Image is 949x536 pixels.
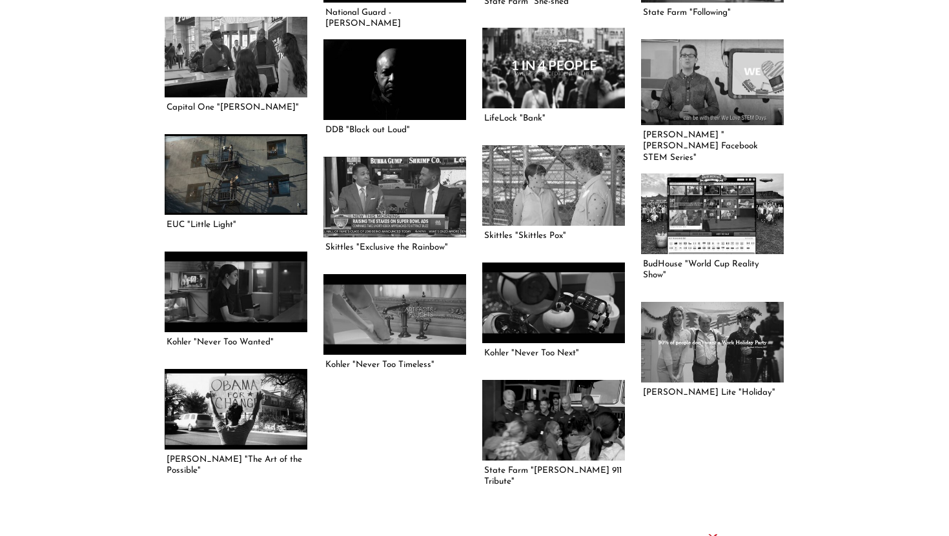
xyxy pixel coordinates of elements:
[165,17,307,97] a: Capital One "Barles Charkley"
[325,124,464,136] h5: DDB "Black out Loud"
[167,219,305,231] h5: EUC "Little Light"
[167,454,305,477] h5: [PERSON_NAME] "The Art of the Possible"
[165,252,307,332] a: Kohler "Never Too Wanted"
[323,39,466,119] a: DDB "Black out Loud"
[482,263,625,342] a: Kohler "Never Too Next"
[641,174,784,253] a: BudHouse "World Cup Reality Show"
[643,7,782,19] h5: State Farm "Following"
[323,157,466,237] a: Skittles "Exclusive the Rainbow"
[641,302,784,382] a: Miller Lite "Holiday"
[484,230,623,242] h5: Skittles "Skittles Pox"
[325,359,464,371] h5: Kohler "Never Too Timeless"
[484,465,623,488] h5: State Farm "[PERSON_NAME] 911 Tribute"
[641,39,784,125] a: Emerson "Hank Green Facebook STEM Series"
[165,369,307,449] a: David Plouffe "The Art of the Possible"
[165,134,307,214] a: EUC "Little Light"
[643,259,782,281] h5: BudHouse "World Cup Reality Show"
[643,387,782,399] h5: [PERSON_NAME] Lite "Holiday"
[325,7,464,30] h5: National Guard - [PERSON_NAME]
[484,348,623,359] h5: Kohler "Never Too Next"
[167,102,305,114] h5: Capital One "[PERSON_NAME]"
[643,130,782,164] h5: [PERSON_NAME] "[PERSON_NAME] Facebook STEM Series"
[167,337,305,348] h5: Kohler "Never Too Wanted"
[323,274,466,354] a: Kohler "Never Too Timeless"
[482,145,625,225] a: Skittles "Skittles Pox"
[482,380,625,460] a: State Farm "Spike Lee 911 Tribute"
[482,28,625,108] a: LifeLock "Bank"
[325,242,464,253] h5: Skittles "Exclusive the Rainbow"
[484,113,623,124] h5: LifeLock "Bank"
